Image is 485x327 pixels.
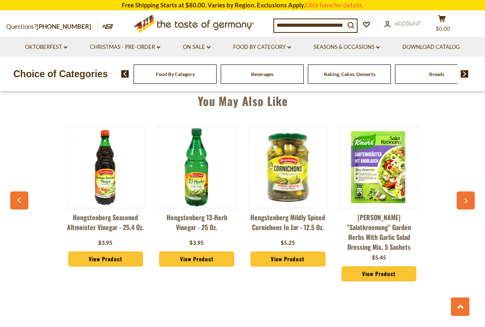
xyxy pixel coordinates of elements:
a: Download Catalog [402,43,460,52]
img: Hengstenberg Seasoned Altmeister Vinegar - 25.4 oz. [67,128,145,206]
a: Hengstenberg 13-Herb Vinegar - 25 oz. [157,212,236,237]
img: Knorr [340,128,418,206]
a: Breads [429,71,444,77]
div: $5.25 [281,239,295,247]
a: View Product [250,251,325,267]
a: [PHONE_NUMBER] [37,23,91,30]
p: Questions? [6,21,97,32]
a: Food By Category [233,43,291,52]
span: $0.00 [436,25,450,32]
a: [PERSON_NAME] "Salatkroenung" Garden Herbs with Garlic Salad Dressing Mix, 5 sachets [339,212,418,252]
a: View Product [68,251,143,267]
div: You May Also Like [14,82,470,116]
a: Baking, Cakes, Desserts [324,71,375,77]
a: Beverages [251,71,273,77]
a: On Sale [183,43,210,52]
img: Hengstenberg 13-Herb Vinegar - 25 oz. [158,128,236,206]
a: Christmas - PRE-ORDER [90,43,160,52]
div: $5.45 [372,254,386,262]
img: previous arrow [121,70,129,78]
div: $3.95 [189,239,204,247]
a: View Product [159,251,234,267]
img: next arrow [461,70,469,78]
a: Food By Category [156,71,195,77]
a: Account [384,19,421,28]
a: Seasons & Occasions [314,43,380,52]
div: $3.95 [98,239,113,247]
a: View Product [342,266,416,282]
a: Oktoberfest [25,43,67,52]
a: Click here for details. [305,1,363,9]
span: Account [395,20,421,27]
a: Hengstenberg Mildly Spiced Cornichons in Jar - 12.5 oz. [249,212,328,237]
a: Hengstenberg Seasoned Altmeister Vinegar - 25.4 oz. [66,212,145,237]
button: $0.00 [430,15,454,35]
img: Hengstenberg Mildly Spiced Cornichons in Jar - 12.5 oz. [249,128,327,206]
